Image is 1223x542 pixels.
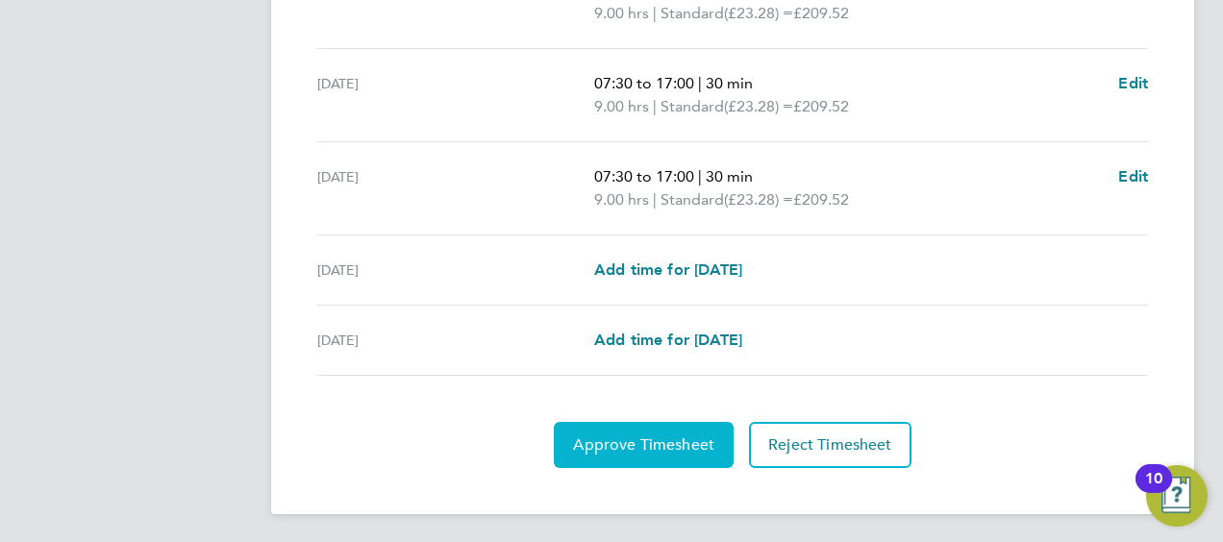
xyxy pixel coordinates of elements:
[793,97,849,115] span: £209.52
[661,188,724,211] span: Standard
[1145,479,1162,504] div: 10
[1118,74,1148,92] span: Edit
[594,190,649,209] span: 9.00 hrs
[317,165,594,211] div: [DATE]
[594,259,742,282] a: Add time for [DATE]
[594,4,649,22] span: 9.00 hrs
[724,4,793,22] span: (£23.28) =
[724,97,793,115] span: (£23.28) =
[793,190,849,209] span: £209.52
[724,190,793,209] span: (£23.28) =
[594,331,742,349] span: Add time for [DATE]
[749,422,911,468] button: Reject Timesheet
[698,167,702,185] span: |
[317,259,594,282] div: [DATE]
[1118,165,1148,188] a: Edit
[1118,167,1148,185] span: Edit
[1146,465,1208,527] button: Open Resource Center, 10 new notifications
[317,329,594,352] div: [DATE]
[317,72,594,118] div: [DATE]
[594,329,742,352] a: Add time for [DATE]
[653,4,657,22] span: |
[573,435,714,455] span: Approve Timesheet
[706,167,753,185] span: 30 min
[594,74,694,92] span: 07:30 to 17:00
[594,260,742,279] span: Add time for [DATE]
[768,435,892,455] span: Reject Timesheet
[554,422,734,468] button: Approve Timesheet
[653,97,657,115] span: |
[706,74,753,92] span: 30 min
[594,167,694,185] span: 07:30 to 17:00
[661,95,724,118] span: Standard
[793,4,849,22] span: £209.52
[661,2,724,25] span: Standard
[1118,72,1148,95] a: Edit
[653,190,657,209] span: |
[594,97,649,115] span: 9.00 hrs
[698,74,702,92] span: |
